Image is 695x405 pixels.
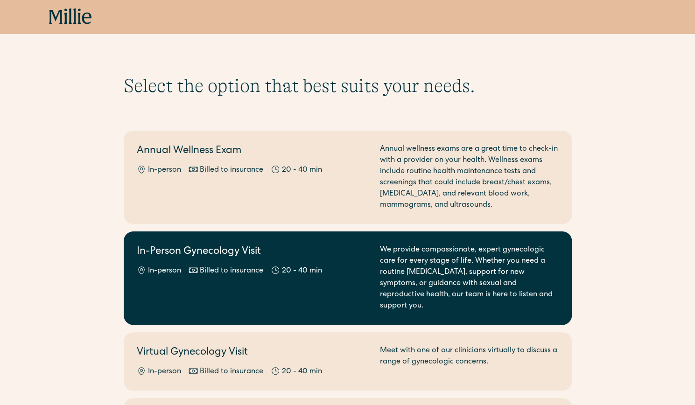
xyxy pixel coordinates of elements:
[282,366,322,377] div: 20 - 40 min
[137,144,369,159] h2: Annual Wellness Exam
[124,75,572,97] h1: Select the option that best suits your needs.
[148,265,181,277] div: In-person
[380,345,559,377] div: Meet with one of our clinicians virtually to discuss a range of gynecologic concerns.
[148,366,181,377] div: In-person
[137,244,369,260] h2: In-Person Gynecology Visit
[137,345,369,361] h2: Virtual Gynecology Visit
[380,144,559,211] div: Annual wellness exams are a great time to check-in with a provider on your health. Wellness exams...
[380,244,559,312] div: We provide compassionate, expert gynecologic care for every stage of life. Whether you need a rou...
[124,131,572,224] a: Annual Wellness ExamIn-personBilled to insurance20 - 40 minAnnual wellness exams are a great time...
[282,165,322,176] div: 20 - 40 min
[282,265,322,277] div: 20 - 40 min
[200,366,263,377] div: Billed to insurance
[124,231,572,325] a: In-Person Gynecology VisitIn-personBilled to insurance20 - 40 minWe provide compassionate, expert...
[200,265,263,277] div: Billed to insurance
[124,332,572,391] a: Virtual Gynecology VisitIn-personBilled to insurance20 - 40 minMeet with one of our clinicians vi...
[200,165,263,176] div: Billed to insurance
[148,165,181,176] div: In-person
